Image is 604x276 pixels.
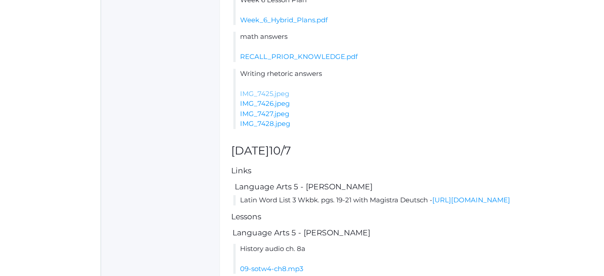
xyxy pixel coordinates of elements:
a: RECALL_PRIOR_KNOWLEDGE.pdf [240,52,358,61]
span: 10/7 [269,144,291,157]
a: IMG_7428.jpeg [240,119,290,128]
a: [URL][DOMAIN_NAME] [432,196,510,204]
a: 09-sotw4-ch8.mp3 [240,264,303,273]
a: IMG_7425.jpeg [240,89,289,98]
a: IMG_7427.jpeg [240,109,289,118]
a: Week_6_Hybrid_Plans.pdf [240,16,328,24]
a: IMG_7426.jpeg [240,99,290,108]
